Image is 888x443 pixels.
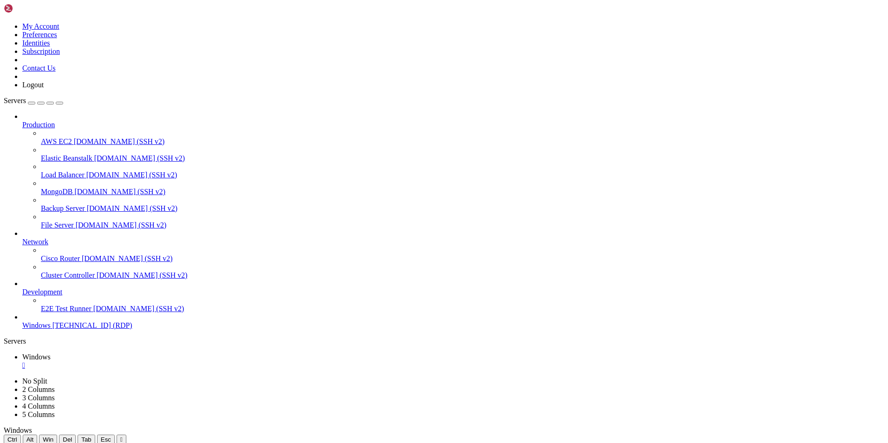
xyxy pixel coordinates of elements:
[63,436,72,443] span: Del
[22,280,884,313] li: Development
[76,221,167,229] span: [DOMAIN_NAME] (SSH v2)
[22,353,51,361] span: Windows
[41,129,884,146] li: AWS EC2 [DOMAIN_NAME] (SSH v2)
[22,410,55,418] a: 5 Columns
[22,22,59,30] a: My Account
[41,296,884,313] li: E2E Test Runner [DOMAIN_NAME] (SSH v2)
[52,321,132,329] span: [TECHNICAL_ID] (RDP)
[41,188,884,196] a: MongoDB [DOMAIN_NAME] (SSH v2)
[81,436,91,443] span: Tab
[74,188,165,195] span: [DOMAIN_NAME] (SSH v2)
[22,112,884,229] li: Production
[22,313,884,330] li: Windows [TECHNICAL_ID] (RDP)
[93,305,184,313] span: [DOMAIN_NAME] (SSH v2)
[4,426,32,434] span: Windows
[41,221,74,229] span: File Server
[41,146,884,163] li: Elastic Beanstalk [DOMAIN_NAME] (SSH v2)
[22,321,884,330] a: Windows [TECHNICAL_ID] (RDP)
[22,238,884,246] a: Network
[41,188,72,195] span: MongoDB
[22,229,884,280] li: Network
[82,254,173,262] span: [DOMAIN_NAME] (SSH v2)
[41,204,884,213] a: Backup Server [DOMAIN_NAME] (SSH v2)
[101,436,111,443] span: Esc
[41,213,884,229] li: File Server [DOMAIN_NAME] (SSH v2)
[22,238,48,246] span: Network
[41,137,884,146] a: AWS EC2 [DOMAIN_NAME] (SSH v2)
[41,305,884,313] a: E2E Test Runner [DOMAIN_NAME] (SSH v2)
[22,402,55,410] a: 4 Columns
[22,377,47,385] a: No Split
[87,204,178,212] span: [DOMAIN_NAME] (SSH v2)
[41,263,884,280] li: Cluster Controller [DOMAIN_NAME] (SSH v2)
[41,221,884,229] a: File Server [DOMAIN_NAME] (SSH v2)
[41,154,884,163] a: Elastic Beanstalk [DOMAIN_NAME] (SSH v2)
[22,361,884,370] a: 
[22,121,884,129] a: Production
[41,305,91,313] span: E2E Test Runner
[4,97,26,104] span: Servers
[22,288,62,296] span: Development
[22,39,50,47] a: Identities
[22,121,55,129] span: Production
[22,394,55,402] a: 3 Columns
[22,47,60,55] a: Subscription
[22,288,884,296] a: Development
[4,4,57,13] img: Shellngn
[41,204,85,212] span: Backup Server
[86,171,177,179] span: [DOMAIN_NAME] (SSH v2)
[22,81,44,89] a: Logout
[4,337,884,345] div: Servers
[7,436,17,443] span: Ctrl
[41,254,80,262] span: Cisco Router
[41,171,85,179] span: Load Balancer
[41,271,884,280] a: Cluster Controller [DOMAIN_NAME] (SSH v2)
[120,436,123,443] div: 
[41,137,72,145] span: AWS EC2
[41,254,884,263] a: Cisco Router [DOMAIN_NAME] (SSH v2)
[41,154,92,162] span: Elastic Beanstalk
[22,321,51,329] span: Windows
[94,154,185,162] span: [DOMAIN_NAME] (SSH v2)
[22,31,57,39] a: Preferences
[41,179,884,196] li: MongoDB [DOMAIN_NAME] (SSH v2)
[22,64,56,72] a: Contact Us
[22,385,55,393] a: 2 Columns
[97,271,188,279] span: [DOMAIN_NAME] (SSH v2)
[41,163,884,179] li: Load Balancer [DOMAIN_NAME] (SSH v2)
[74,137,165,145] span: [DOMAIN_NAME] (SSH v2)
[41,196,884,213] li: Backup Server [DOMAIN_NAME] (SSH v2)
[41,271,95,279] span: Cluster Controller
[26,436,34,443] span: Alt
[43,436,53,443] span: Win
[41,171,884,179] a: Load Balancer [DOMAIN_NAME] (SSH v2)
[4,97,63,104] a: Servers
[41,246,884,263] li: Cisco Router [DOMAIN_NAME] (SSH v2)
[22,353,884,370] a: Windows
